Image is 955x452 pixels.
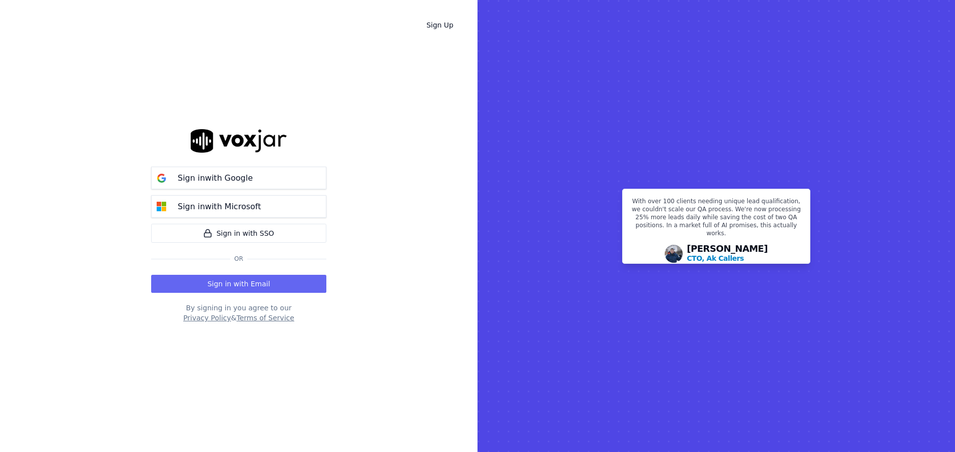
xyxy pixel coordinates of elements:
img: logo [191,129,287,153]
span: Or [230,255,247,263]
img: Avatar [665,245,683,263]
p: With over 100 clients needing unique lead qualification, we couldn't scale our QA process. We're ... [629,197,804,241]
img: microsoft Sign in button [152,197,172,217]
img: google Sign in button [152,168,172,188]
a: Sign in with SSO [151,224,326,243]
p: Sign in with Microsoft [178,201,261,213]
button: Privacy Policy [183,313,231,323]
button: Terms of Service [236,313,294,323]
button: Sign inwith Microsoft [151,195,326,218]
p: Sign in with Google [178,172,253,184]
a: Sign Up [418,16,461,34]
div: [PERSON_NAME] [687,244,768,263]
button: Sign inwith Google [151,167,326,189]
div: By signing in you agree to our & [151,303,326,323]
p: CTO, Ak Callers [687,253,744,263]
button: Sign in with Email [151,275,326,293]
